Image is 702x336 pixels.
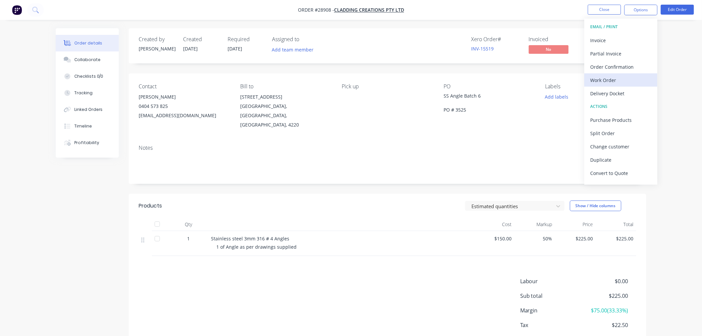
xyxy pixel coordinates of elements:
a: Cladding Creations Pty Ltd [334,7,404,13]
span: Stainless steel 3mm 316 # 4 Angles [211,235,289,242]
div: Bill to [240,83,331,90]
div: Invoiced [529,36,579,42]
div: Pick up [342,83,433,90]
div: Created by [139,36,175,42]
button: Add team member [268,45,317,54]
div: [PERSON_NAME] [139,45,175,52]
div: Profitability [74,140,99,146]
div: Required [228,36,264,42]
button: Profitability [56,134,119,151]
div: Duplicate [591,155,652,165]
div: [PERSON_NAME]0404 573 825[EMAIL_ADDRESS][DOMAIN_NAME] [139,92,230,120]
div: Order details [74,40,103,46]
button: Timeline [56,118,119,134]
span: No [529,45,569,53]
div: Price [555,218,596,231]
div: Work Order [591,75,652,85]
div: Checklists 0/0 [74,73,104,79]
span: $0.00 [579,277,628,285]
span: Tax [520,321,579,329]
div: Created [183,36,220,42]
span: Margin [520,306,579,314]
div: PO [444,83,534,90]
div: [EMAIL_ADDRESS][DOMAIN_NAME] [139,111,230,120]
div: Labels [545,83,636,90]
button: Edit Order [661,5,694,15]
div: [GEOGRAPHIC_DATA], [GEOGRAPHIC_DATA], [GEOGRAPHIC_DATA], 4220 [240,102,331,129]
div: Collaborate [74,57,101,63]
div: EMAIL / PRINT [591,23,652,31]
button: Tracking [56,85,119,101]
button: Order details [56,35,119,51]
div: Order Confirmation [591,62,652,72]
span: Order #28908 - [298,7,334,13]
div: Cost [474,218,515,231]
span: [DATE] [183,45,198,52]
div: Tracking [74,90,93,96]
span: 1 [187,235,190,242]
span: 50% [517,235,553,242]
a: INV-15519 [471,45,494,52]
img: Factory [12,5,22,15]
div: Contact [139,83,230,90]
div: SS Angle Batch 6 PO # 3525 [444,92,526,113]
div: Archive [591,182,652,191]
button: Checklists 0/0 [56,68,119,85]
button: Close [588,5,621,15]
div: Invoice [591,36,652,45]
div: [STREET_ADDRESS][GEOGRAPHIC_DATA], [GEOGRAPHIC_DATA], [GEOGRAPHIC_DATA], 4220 [240,92,331,129]
div: Timeline [74,123,92,129]
div: Delivery Docket [591,89,652,98]
div: [PERSON_NAME] [139,92,230,102]
div: 0404 573 825 [139,102,230,111]
div: Total [596,218,637,231]
div: Linked Orders [74,107,103,113]
span: $225.00 [558,235,593,242]
span: 1 of Angle as per drawings supplied [216,244,297,250]
span: $225.00 [579,292,628,300]
button: Linked Orders [56,101,119,118]
div: Xero Order # [471,36,521,42]
span: Labour [520,277,579,285]
div: [STREET_ADDRESS] [240,92,331,102]
div: Partial Invoice [591,49,652,58]
span: [DATE] [228,45,242,52]
div: Markup [515,218,555,231]
span: Sub total [520,292,579,300]
span: $75.00 ( 33.33 %) [579,306,628,314]
button: Show / Hide columns [570,201,621,211]
div: Convert to Quote [591,168,652,178]
button: Add team member [272,45,317,54]
div: ACTIONS [591,102,652,111]
span: $150.00 [476,235,512,242]
div: Change customer [591,142,652,151]
span: $225.00 [598,235,634,242]
div: Notes [139,145,636,151]
div: Split Order [591,128,652,138]
div: Assigned to [272,36,338,42]
button: Add labels [541,92,572,101]
button: Collaborate [56,51,119,68]
span: $22.50 [579,321,628,329]
div: Purchase Products [591,115,652,125]
div: Products [139,202,162,210]
button: Options [624,5,658,15]
div: Qty [169,218,208,231]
